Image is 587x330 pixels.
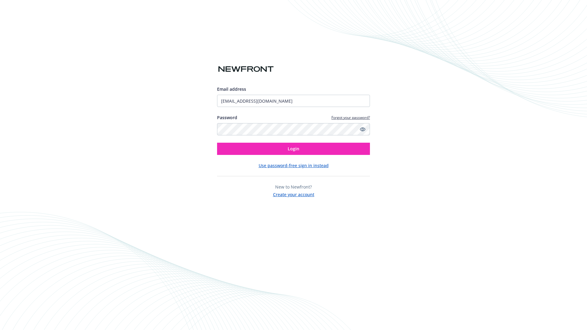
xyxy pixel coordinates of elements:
[359,126,366,133] a: Show password
[288,146,299,152] span: Login
[217,95,370,107] input: Enter your email
[275,184,312,190] span: New to Newfront?
[217,114,237,121] label: Password
[217,86,246,92] span: Email address
[217,64,275,75] img: Newfront logo
[273,190,314,198] button: Create your account
[217,143,370,155] button: Login
[331,115,370,120] a: Forgot your password?
[217,123,370,135] input: Enter your password
[259,162,329,169] button: Use password-free sign in instead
